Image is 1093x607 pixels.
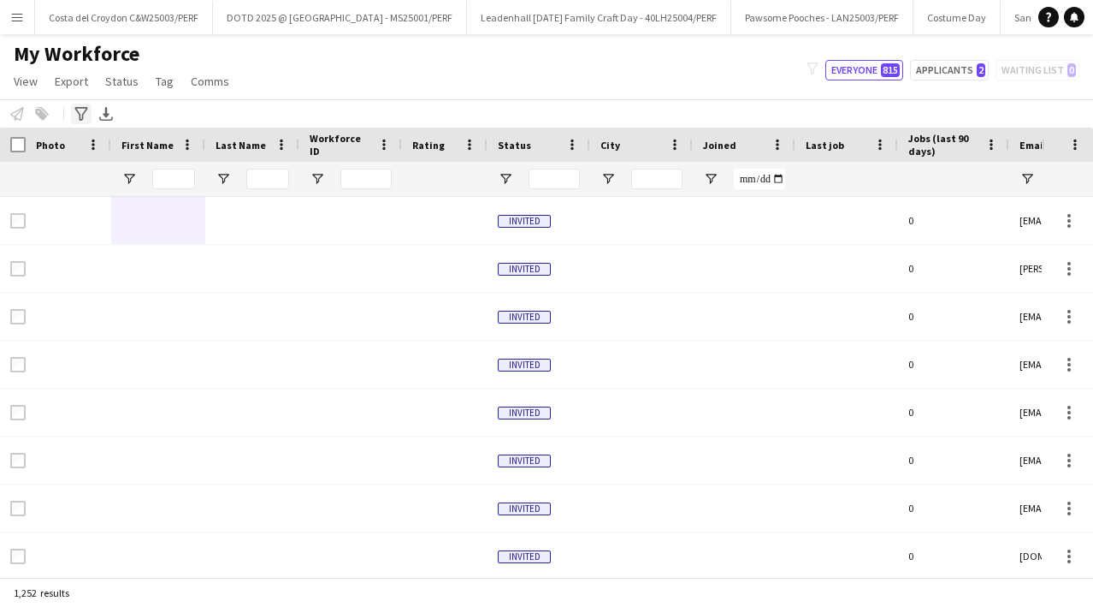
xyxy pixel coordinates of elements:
app-action-btn: Export XLSX [96,104,116,124]
a: View [7,70,44,92]
span: Last job [806,139,844,152]
span: City [600,139,620,152]
div: 0 [898,485,1009,532]
input: Status Filter Input [529,169,580,189]
span: Invited [498,215,551,228]
span: Status [498,139,531,152]
input: Row Selection is disabled for this row (unchecked) [10,501,26,516]
button: Open Filter Menu [121,171,137,187]
span: Photo [36,139,65,152]
div: 0 [898,245,1009,292]
input: First Name Filter Input [152,169,195,189]
input: City Filter Input [631,169,682,189]
button: Leadenhall [DATE] Family Craft Day - 40LH25004/PERF [467,1,731,34]
span: View [14,74,38,89]
span: 2 [977,63,985,77]
input: Row Selection is disabled for this row (unchecked) [10,261,26,277]
button: Everyone815 [825,60,903,80]
input: Row Selection is disabled for this row (unchecked) [10,549,26,564]
span: Rating [412,139,445,152]
div: 0 [898,437,1009,484]
span: Invited [498,311,551,324]
span: Email [1019,139,1047,152]
button: Open Filter Menu [498,171,513,187]
span: Status [105,74,139,89]
input: Last Name Filter Input [246,169,289,189]
span: Invited [498,455,551,467]
a: Tag [149,70,180,92]
button: Open Filter Menu [1019,171,1035,187]
span: Joined [703,139,736,152]
a: Comms [184,70,236,92]
span: Comms [191,74,229,89]
div: 0 [898,197,1009,244]
input: Row Selection is disabled for this row (unchecked) [10,213,26,229]
a: Status [98,70,145,92]
span: First Name [121,139,174,152]
button: Costa del Croydon C&W25003/PERF [35,1,213,34]
span: Invited [498,550,551,563]
button: Costume Day [913,1,1001,34]
input: Row Selection is disabled for this row (unchecked) [10,453,26,468]
span: Invited [498,503,551,515]
span: Tag [156,74,174,89]
button: Open Filter Menu [310,171,325,187]
span: Invited [498,263,551,276]
span: My Workforce [14,41,139,67]
button: DOTD 2025 @ [GEOGRAPHIC_DATA] - MS25001/PERF [213,1,467,34]
div: 0 [898,533,1009,580]
input: Row Selection is disabled for this row (unchecked) [10,357,26,372]
span: Last Name [216,139,266,152]
button: Open Filter Menu [216,171,231,187]
div: 0 [898,341,1009,388]
button: Applicants2 [910,60,989,80]
span: Invited [498,359,551,372]
app-action-btn: Advanced filters [71,104,92,124]
button: Pawsome Pooches - LAN25003/PERF [731,1,913,34]
a: Export [48,70,95,92]
span: Invited [498,407,551,420]
input: Row Selection is disabled for this row (unchecked) [10,405,26,420]
span: Workforce ID [310,132,371,158]
input: Row Selection is disabled for this row (unchecked) [10,309,26,324]
input: Joined Filter Input [734,169,785,189]
span: Jobs (last 90 days) [908,132,978,158]
button: Open Filter Menu [703,171,718,187]
button: Open Filter Menu [600,171,616,187]
span: Export [55,74,88,89]
div: 0 [898,293,1009,340]
div: 0 [898,389,1009,436]
input: Workforce ID Filter Input [340,169,392,189]
span: 815 [881,63,900,77]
